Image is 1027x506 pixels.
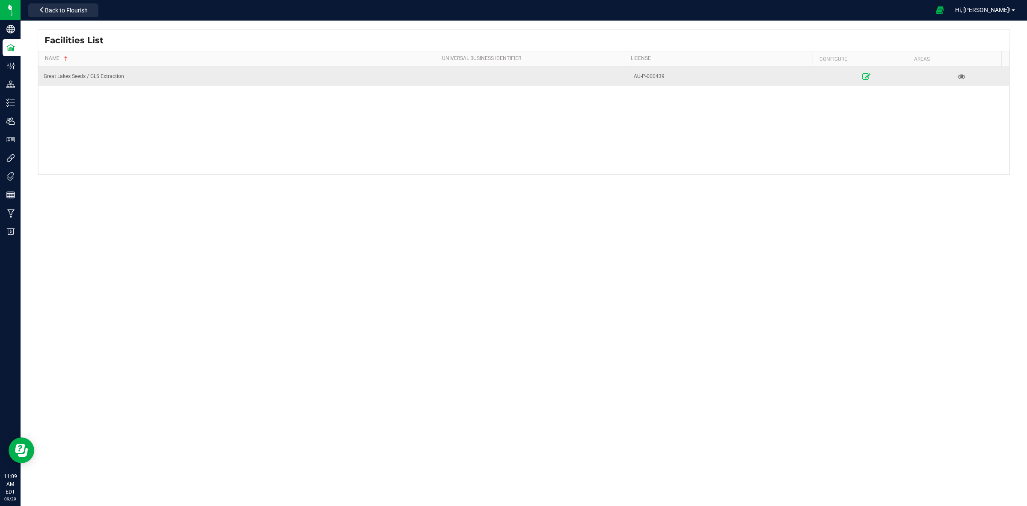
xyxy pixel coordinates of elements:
[6,25,15,33] inline-svg: Company
[6,80,15,89] inline-svg: Distribution
[9,437,34,463] iframe: Resource center
[6,117,15,126] inline-svg: Users
[6,228,15,236] inline-svg: Billing
[4,473,17,496] p: 11:09 AM EDT
[6,99,15,107] inline-svg: Inventory
[6,43,15,52] inline-svg: Facilities
[28,3,98,17] button: Back to Flourish
[45,7,88,14] span: Back to Flourish
[930,2,950,18] span: Open Ecommerce Menu
[442,55,621,62] a: Universal Business Identifier
[631,55,810,62] a: License
[44,72,433,81] div: Great Lakes Seeds / GLS Extraction
[6,62,15,70] inline-svg: Configuration
[6,209,15,218] inline-svg: Manufacturing
[45,34,104,47] span: Facilities List
[955,6,1011,13] span: Hi, [PERSON_NAME]!
[6,172,15,181] inline-svg: Tags
[907,51,1001,67] th: Areas
[6,135,15,144] inline-svg: User Roles
[45,55,432,62] a: Name
[813,51,907,67] th: Configure
[634,72,814,81] div: AU-P-000439
[6,191,15,199] inline-svg: Reports
[6,154,15,162] inline-svg: Integrations
[4,496,17,502] p: 09/29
